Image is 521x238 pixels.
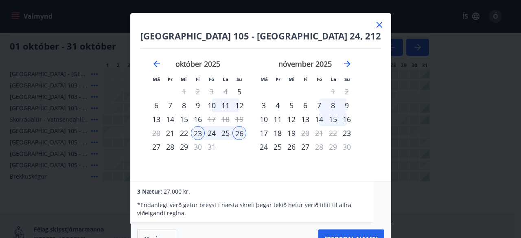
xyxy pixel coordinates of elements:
td: Not available. mánudagur, 20. október 2025 [149,126,163,140]
small: Su [344,76,350,82]
div: 18 [271,126,285,140]
td: Choose þriðjudagur, 7. október 2025 as your check-in date. It’s available. [163,98,177,112]
div: 29 [177,140,191,154]
td: Choose mánudagur, 10. nóvember 2025 as your check-in date. It’s available. [257,112,271,126]
div: Aðeins innritun í boði [163,126,177,140]
div: 16 [340,112,354,126]
td: Not available. laugardagur, 29. nóvember 2025 [326,140,340,154]
td: Not available. sunnudagur, 19. október 2025 [232,112,246,126]
span: 3 Nætur: [137,188,162,195]
td: Not available. laugardagur, 1. nóvember 2025 [326,85,340,98]
div: 8 [177,98,191,112]
div: 13 [298,112,312,126]
div: 16 [191,112,205,126]
td: Not available. föstudagur, 21. nóvember 2025 [312,126,326,140]
td: Choose sunnudagur, 16. nóvember 2025 as your check-in date. It’s available. [340,112,354,126]
td: Choose miðvikudagur, 26. nóvember 2025 as your check-in date. It’s available. [285,140,298,154]
div: 5 [285,98,298,112]
div: 4 [271,98,285,112]
td: Selected as end date. sunnudagur, 26. október 2025 [232,126,246,140]
small: Fi [196,76,200,82]
div: 25 [219,126,232,140]
td: Choose fimmtudagur, 20. nóvember 2025 as your check-in date. It’s available. [298,126,312,140]
div: 8 [326,98,340,112]
div: 15 [326,112,340,126]
td: Choose laugardagur, 11. október 2025 as your check-in date. It’s available. [219,98,232,112]
td: Choose þriðjudagur, 28. október 2025 as your check-in date. It’s available. [163,140,177,154]
td: Choose mánudagur, 3. nóvember 2025 as your check-in date. It’s available. [257,98,271,112]
td: Choose miðvikudagur, 8. október 2025 as your check-in date. It’s available. [177,98,191,112]
td: Choose miðvikudagur, 15. október 2025 as your check-in date. It’s available. [177,112,191,126]
td: Choose fimmtudagur, 16. október 2025 as your check-in date. It’s available. [191,112,205,126]
td: Choose fimmtudagur, 30. október 2025 as your check-in date. It’s available. [191,140,205,154]
div: 7 [163,98,177,112]
td: Not available. fimmtudagur, 2. október 2025 [191,85,205,98]
td: Choose sunnudagur, 5. október 2025 as your check-in date. It’s available. [232,85,246,98]
small: La [331,76,336,82]
div: 19 [285,126,298,140]
small: Su [236,76,242,82]
div: Aðeins útritun í boði [191,140,205,154]
div: 24 [257,140,271,154]
td: Choose sunnudagur, 12. október 2025 as your check-in date. It’s available. [232,98,246,112]
td: Choose mánudagur, 6. október 2025 as your check-in date. It’s available. [149,98,163,112]
td: Selected as start date. fimmtudagur, 23. október 2025 [191,126,205,140]
td: Choose laugardagur, 15. nóvember 2025 as your check-in date. It’s available. [326,112,340,126]
p: * Endanlegt verð getur breyst í næsta skrefi þegar tekið hefur verið tillit til allra viðeigandi ... [137,201,367,217]
td: Selected. föstudagur, 24. október 2025 [205,126,219,140]
td: Choose miðvikudagur, 29. október 2025 as your check-in date. It’s available. [177,140,191,154]
td: Choose fimmtudagur, 27. nóvember 2025 as your check-in date. It’s available. [298,140,312,154]
td: Choose laugardagur, 8. nóvember 2025 as your check-in date. It’s available. [326,98,340,112]
div: Calendar [140,49,364,172]
div: 11 [271,112,285,126]
td: Choose þriðjudagur, 21. október 2025 as your check-in date. It’s available. [163,126,177,140]
div: 15 [177,112,191,126]
div: 10 [257,112,271,126]
td: Choose föstudagur, 17. október 2025 as your check-in date. It’s available. [205,112,219,126]
div: Aðeins útritun í boði [205,112,219,126]
small: Mi [181,76,187,82]
div: Move backward to switch to the previous month. [152,59,162,69]
div: 6 [149,98,163,112]
div: 9 [340,98,354,112]
small: Fi [304,76,308,82]
td: Choose miðvikudagur, 19. nóvember 2025 as your check-in date. It’s available. [285,126,298,140]
td: Choose mánudagur, 13. október 2025 as your check-in date. It’s available. [149,112,163,126]
div: 26 [285,140,298,154]
span: 27.000 kr. [164,188,190,195]
small: Mi [289,76,295,82]
td: Choose sunnudagur, 23. nóvember 2025 as your check-in date. It’s available. [340,126,354,140]
small: Má [153,76,160,82]
small: Fö [209,76,214,82]
td: Choose föstudagur, 28. nóvember 2025 as your check-in date. It’s available. [312,140,326,154]
td: Choose miðvikudagur, 5. nóvember 2025 as your check-in date. It’s available. [285,98,298,112]
td: Choose fimmtudagur, 13. nóvember 2025 as your check-in date. It’s available. [298,112,312,126]
td: Choose föstudagur, 14. nóvember 2025 as your check-in date. It’s available. [312,112,326,126]
td: Choose þriðjudagur, 4. nóvember 2025 as your check-in date. It’s available. [271,98,285,112]
div: 25 [271,140,285,154]
div: 26 [232,126,246,140]
div: 12 [232,98,246,112]
td: Choose miðvikudagur, 12. nóvember 2025 as your check-in date. It’s available. [285,112,298,126]
div: 7 [312,98,326,112]
div: Aðeins innritun í boði [232,85,246,98]
td: Not available. sunnudagur, 2. nóvember 2025 [340,85,354,98]
div: 10 [205,98,219,112]
td: Not available. sunnudagur, 30. nóvember 2025 [340,140,354,154]
small: Má [260,76,268,82]
div: Move forward to switch to the next month. [342,59,352,69]
td: Not available. föstudagur, 31. október 2025 [205,140,219,154]
td: Choose mánudagur, 24. nóvember 2025 as your check-in date. It’s available. [257,140,271,154]
div: 12 [285,112,298,126]
div: 14 [163,112,177,126]
td: Choose þriðjudagur, 18. nóvember 2025 as your check-in date. It’s available. [271,126,285,140]
div: 28 [163,140,177,154]
div: 17 [257,126,271,140]
td: Choose miðvikudagur, 1. október 2025 as your check-in date. It’s available. [177,85,191,98]
td: Choose miðvikudagur, 22. október 2025 as your check-in date. It’s available. [177,126,191,140]
div: 11 [219,98,232,112]
td: Choose föstudagur, 10. október 2025 as your check-in date. It’s available. [205,98,219,112]
div: 9 [191,98,205,112]
div: 14 [312,112,326,126]
small: La [223,76,228,82]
